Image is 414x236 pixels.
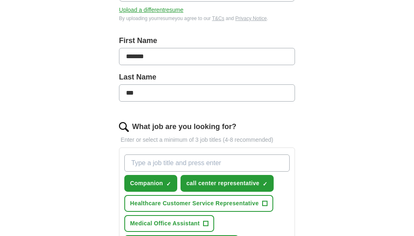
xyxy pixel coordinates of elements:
[124,154,290,172] input: Type a job title and press enter
[263,181,268,187] span: ✓
[119,72,295,83] label: Last Name
[186,179,259,188] span: call center representative
[119,136,295,144] p: Enter or select a minimum of 3 job titles (4-8 recommended)
[130,179,163,188] span: Companion
[166,181,171,187] span: ✓
[119,35,295,46] label: First Name
[212,16,224,21] a: T&Cs
[235,16,267,21] a: Privacy Notice
[119,6,183,14] button: Upload a differentresume
[119,15,295,22] div: By uploading your resume you agree to our and .
[124,195,273,212] button: Healthcare Customer Service Representative
[124,175,177,192] button: Companion✓
[132,121,236,132] label: What job are you looking for?
[181,175,274,192] button: call center representative✓
[119,122,129,132] img: search.png
[130,219,200,228] span: Medical Office Assistant
[130,199,259,208] span: Healthcare Customer Service Representative
[124,215,214,232] button: Medical Office Assistant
